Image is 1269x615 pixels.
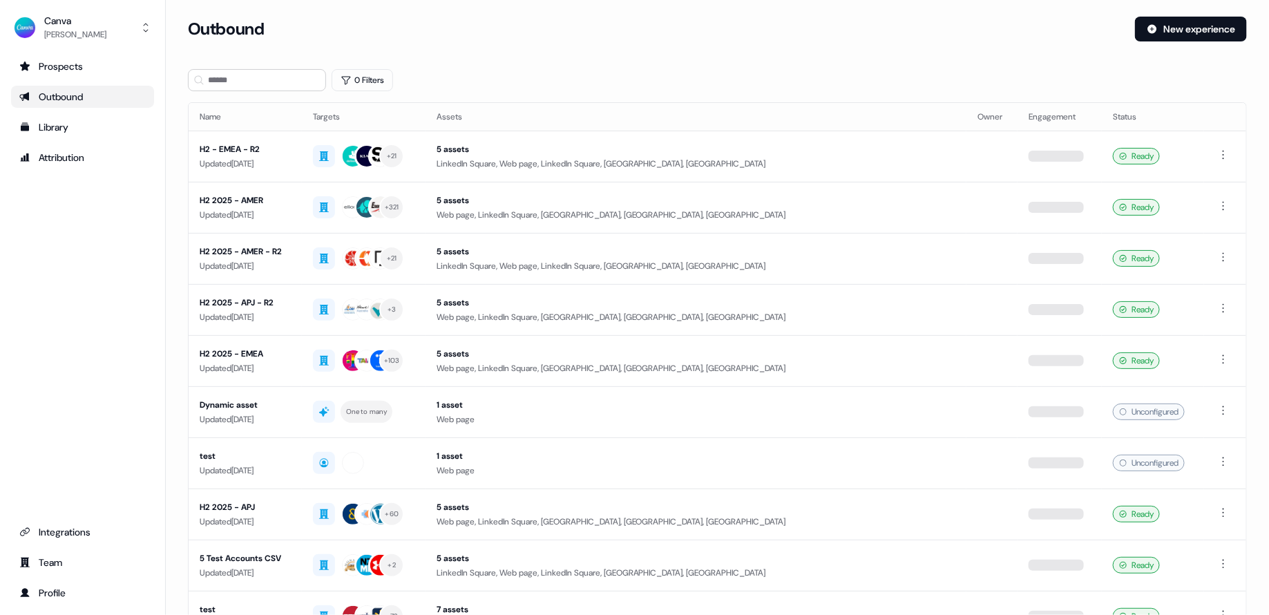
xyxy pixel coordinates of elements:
[387,150,397,162] div: + 21
[387,252,397,265] div: + 21
[1113,352,1160,369] div: Ready
[11,551,154,574] a: Go to team
[19,120,146,134] div: Library
[437,142,955,156] div: 5 assets
[1113,404,1185,420] div: Unconfigured
[200,245,291,258] div: H2 2025 - AMER - R2
[426,103,966,131] th: Assets
[1113,199,1160,216] div: Ready
[189,103,302,131] th: Name
[437,193,955,207] div: 5 assets
[44,28,106,41] div: [PERSON_NAME]
[388,303,397,316] div: + 3
[200,361,291,375] div: Updated [DATE]
[200,515,291,529] div: Updated [DATE]
[966,103,1018,131] th: Owner
[19,556,146,569] div: Team
[200,449,291,463] div: test
[437,361,955,375] div: Web page, LinkedIn Square, [GEOGRAPHIC_DATA], [GEOGRAPHIC_DATA], [GEOGRAPHIC_DATA]
[1018,103,1102,131] th: Engagement
[437,347,955,361] div: 5 assets
[11,11,154,44] button: Canva[PERSON_NAME]
[346,406,387,418] div: One to many
[44,14,106,28] div: Canva
[1113,557,1160,574] div: Ready
[11,86,154,108] a: Go to outbound experience
[437,310,955,324] div: Web page, LinkedIn Square, [GEOGRAPHIC_DATA], [GEOGRAPHIC_DATA], [GEOGRAPHIC_DATA]
[11,582,154,604] a: Go to profile
[1113,250,1160,267] div: Ready
[19,586,146,600] div: Profile
[437,157,955,171] div: LinkedIn Square, Web page, LinkedIn Square, [GEOGRAPHIC_DATA], [GEOGRAPHIC_DATA]
[437,208,955,222] div: Web page, LinkedIn Square, [GEOGRAPHIC_DATA], [GEOGRAPHIC_DATA], [GEOGRAPHIC_DATA]
[388,559,397,571] div: + 2
[437,566,955,580] div: LinkedIn Square, Web page, LinkedIn Square, [GEOGRAPHIC_DATA], [GEOGRAPHIC_DATA]
[385,201,399,214] div: + 321
[11,116,154,138] a: Go to templates
[200,347,291,361] div: H2 2025 - EMEA
[200,208,291,222] div: Updated [DATE]
[11,521,154,543] a: Go to integrations
[384,354,400,367] div: + 103
[332,69,393,91] button: 0 Filters
[19,59,146,73] div: Prospects
[437,515,955,529] div: Web page, LinkedIn Square, [GEOGRAPHIC_DATA], [GEOGRAPHIC_DATA], [GEOGRAPHIC_DATA]
[385,508,399,520] div: + 60
[437,449,955,463] div: 1 asset
[200,296,291,310] div: H2 2025 - APJ - R2
[200,464,291,477] div: Updated [DATE]
[1102,103,1204,131] th: Status
[1113,455,1185,471] div: Unconfigured
[302,103,425,131] th: Targets
[200,259,291,273] div: Updated [DATE]
[437,296,955,310] div: 5 assets
[19,151,146,164] div: Attribution
[437,259,955,273] div: LinkedIn Square, Web page, LinkedIn Square, [GEOGRAPHIC_DATA], [GEOGRAPHIC_DATA]
[11,146,154,169] a: Go to attribution
[200,500,291,514] div: H2 2025 - APJ
[19,525,146,539] div: Integrations
[200,157,291,171] div: Updated [DATE]
[200,193,291,207] div: H2 2025 - AMER
[11,55,154,77] a: Go to prospects
[437,245,955,258] div: 5 assets
[200,413,291,426] div: Updated [DATE]
[437,413,955,426] div: Web page
[437,398,955,412] div: 1 asset
[200,142,291,156] div: H2 - EMEA - R2
[1113,301,1160,318] div: Ready
[437,500,955,514] div: 5 assets
[1113,148,1160,164] div: Ready
[1113,506,1160,522] div: Ready
[437,464,955,477] div: Web page
[200,310,291,324] div: Updated [DATE]
[200,551,291,565] div: 5 Test Accounts CSV
[200,398,291,412] div: Dynamic asset
[19,90,146,104] div: Outbound
[188,19,264,39] h3: Outbound
[1135,17,1247,41] button: New experience
[200,566,291,580] div: Updated [DATE]
[437,551,955,565] div: 5 assets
